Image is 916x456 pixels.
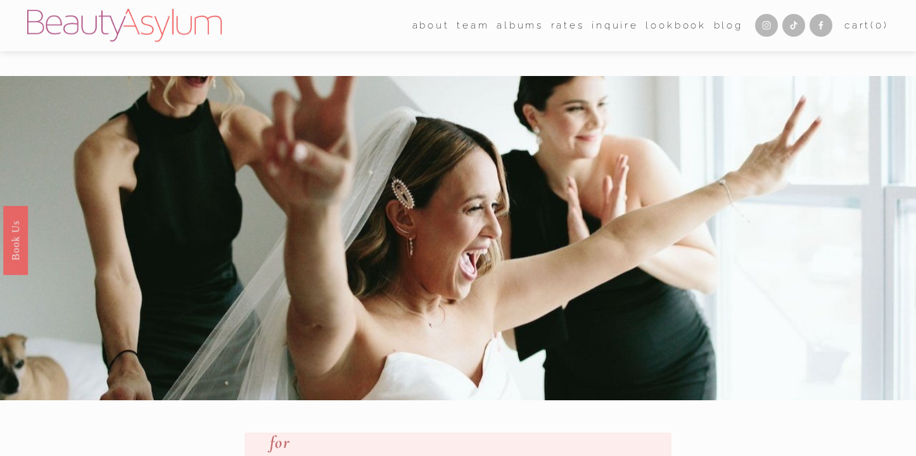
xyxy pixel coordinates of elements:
[3,206,28,275] a: Book Us
[810,14,832,37] a: Facebook
[412,16,450,35] a: folder dropdown
[755,14,778,37] a: Instagram
[782,14,805,37] a: TikTok
[497,16,544,35] a: albums
[457,16,489,35] a: folder dropdown
[875,20,884,31] span: 0
[27,9,222,42] img: Beauty Asylum | Bridal Hair &amp; Makeup Charlotte &amp; Atlanta
[714,16,743,35] a: Blog
[646,16,706,35] a: Lookbook
[457,17,489,34] span: team
[270,432,290,453] em: for
[592,16,639,35] a: Inquire
[870,20,888,31] span: ( )
[551,16,585,35] a: Rates
[844,17,889,34] a: Cart(0)
[412,17,450,34] span: about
